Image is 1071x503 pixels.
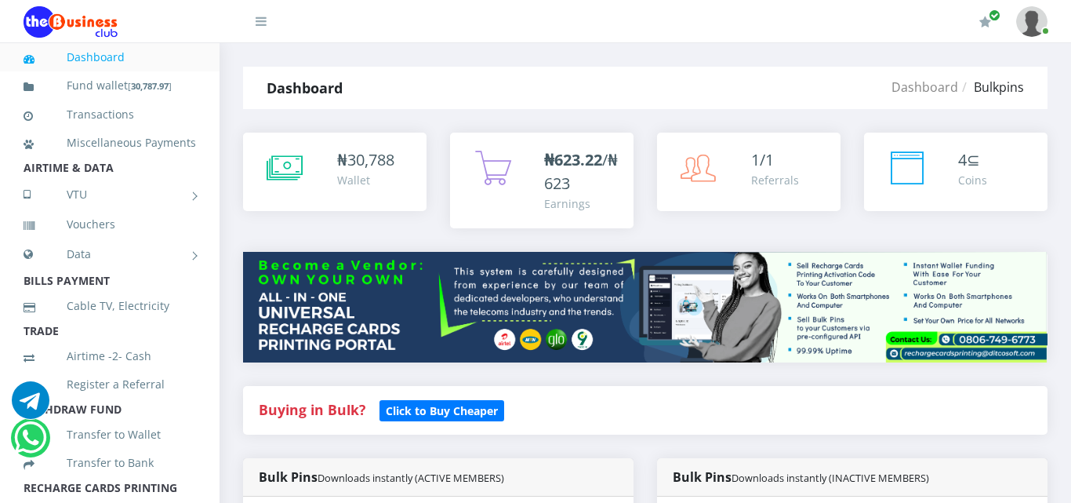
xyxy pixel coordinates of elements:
a: Transactions [24,97,196,133]
a: Transfer to Bank [24,445,196,481]
a: Airtime -2- Cash [24,338,196,374]
b: ₦623.22 [544,149,602,170]
span: 30,788 [347,149,394,170]
a: Click to Buy Cheaper [379,400,504,419]
a: Fund wallet[30,787.97] [24,67,196,104]
span: 4 [958,149,967,170]
div: Wallet [337,172,394,188]
a: Chat for support [14,431,46,457]
small: Downloads instantly (INACTIVE MEMBERS) [732,471,929,485]
a: Dashboard [891,78,958,96]
div: Earnings [544,195,618,212]
a: Vouchers [24,206,196,242]
a: VTU [24,175,196,214]
li: Bulkpins [958,78,1024,97]
span: /₦623 [544,149,618,194]
small: [ ] [128,80,172,92]
img: User [1016,6,1047,37]
div: Referrals [751,172,799,188]
a: Transfer to Wallet [24,417,196,453]
a: Dashboard [24,39,196,75]
b: Click to Buy Cheaper [386,403,498,418]
a: Cable TV, Electricity [24,288,196,324]
div: Coins [958,172,987,188]
div: ₦ [337,148,394,172]
div: ⊆ [958,148,987,172]
i: Renew/Upgrade Subscription [979,16,991,28]
span: 1/1 [751,149,774,170]
a: Miscellaneous Payments [24,125,196,161]
strong: Bulk Pins [259,468,504,486]
span: Renew/Upgrade Subscription [989,9,1000,21]
strong: Buying in Bulk? [259,400,365,419]
strong: Dashboard [267,78,343,97]
a: Data [24,235,196,274]
a: ₦623.22/₦623 Earnings [450,133,634,228]
img: multitenant_rcp.png [243,252,1047,363]
a: Register a Referral [24,366,196,403]
a: ₦30,788 Wallet [243,133,427,211]
small: Downloads instantly (ACTIVE MEMBERS) [318,471,504,485]
strong: Bulk Pins [673,468,929,486]
b: 30,787.97 [131,80,169,92]
img: Logo [24,6,118,38]
a: Chat for support [12,393,49,419]
a: 1/1 Referrals [657,133,840,211]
